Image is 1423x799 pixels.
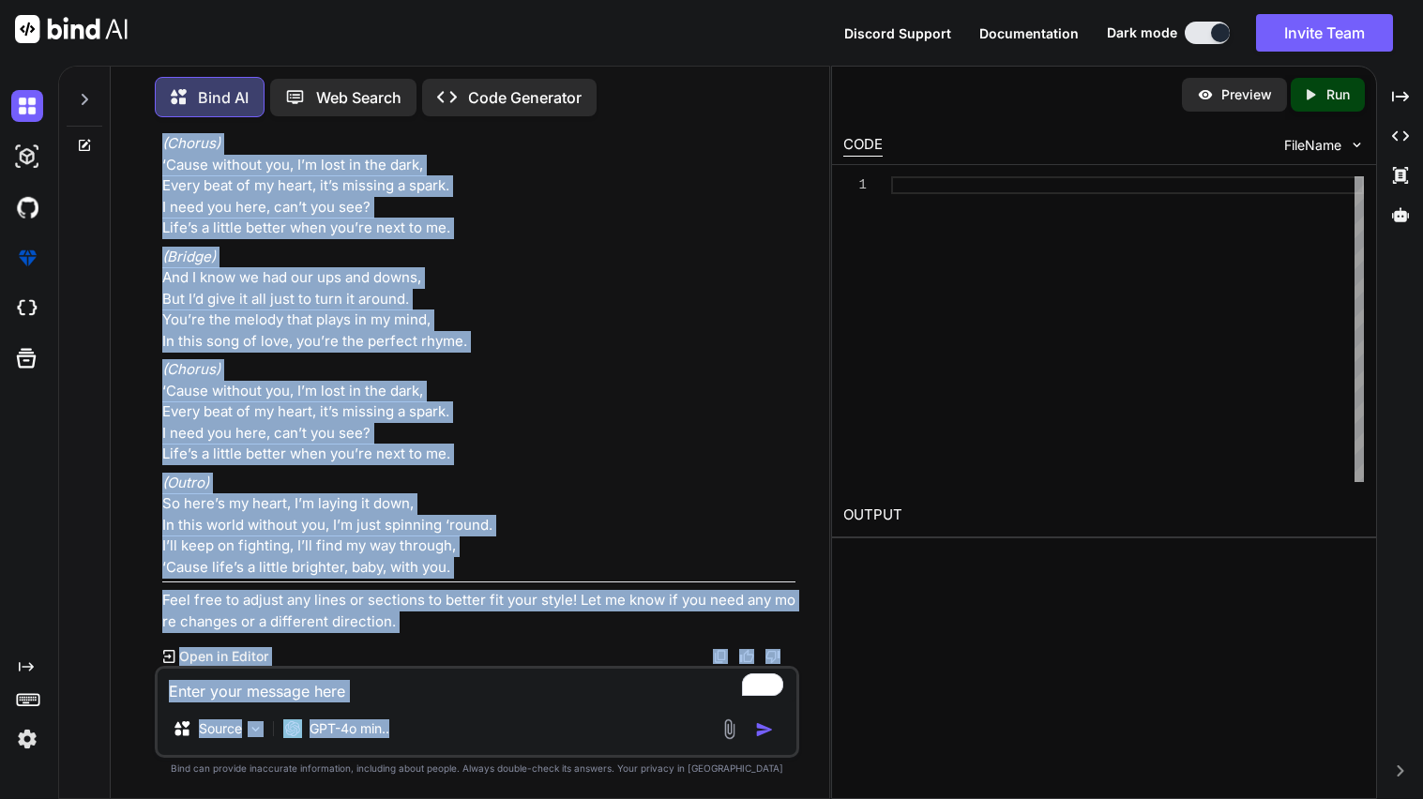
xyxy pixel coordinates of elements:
p: And I know we had our ups and downs, But I’d give it all just to turn it around. You’re the melod... [162,247,795,353]
button: Discord Support [844,23,951,43]
em: (Chorus) [162,360,220,378]
span: Dark mode [1107,23,1177,42]
img: chevron down [1349,137,1365,153]
div: CODE [843,134,883,157]
img: cloudideIcon [11,293,43,324]
img: Pick Models [248,721,264,737]
img: Bind AI [15,15,128,43]
p: Run [1326,85,1350,104]
img: darkAi-studio [11,141,43,173]
p: Open in Editor [179,647,268,666]
p: ‘Cause without you, I’m lost in the dark, Every beat of my heart, it’s missing a spark. I need yo... [162,133,795,239]
span: FileName [1284,136,1341,155]
textarea: To enrich screen reader interactions, please activate Accessibility in Grammarly extension settings [158,669,796,702]
p: Web Search [316,86,401,109]
img: GPT-4o mini [283,719,302,738]
img: premium [11,242,43,274]
p: Bind AI [198,86,249,109]
p: Bind can provide inaccurate information, including about people. Always double-check its answers.... [155,761,799,776]
span: Documentation [979,25,1079,41]
img: like [739,649,754,664]
img: dislike [765,649,780,664]
img: darkChat [11,90,43,122]
p: So here’s my heart, I’m laying it down, In this world without you, I’m just spinning ‘round. I’ll... [162,473,795,579]
img: attachment [719,718,740,740]
p: Code Generator [468,86,582,109]
img: preview [1197,86,1214,103]
em: (Bridge) [162,248,216,265]
span: Discord Support [844,25,951,41]
p: ‘Cause without you, I’m lost in the dark, Every beat of my heart, it’s missing a spark. I need yo... [162,359,795,465]
p: Feel free to adjust any lines or sections to better fit your style! Let me know if you need any m... [162,590,795,632]
h2: OUTPUT [832,493,1376,537]
p: Source [199,719,242,738]
img: githubDark [11,191,43,223]
img: icon [755,720,774,739]
em: (Outro) [162,474,209,491]
img: copy [713,649,728,664]
div: 1 [843,176,867,194]
p: GPT-4o min.. [310,719,389,738]
img: settings [11,723,43,755]
button: Invite Team [1256,14,1393,52]
p: Preview [1221,85,1272,104]
em: (Chorus) [162,134,220,152]
button: Documentation [979,23,1079,43]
